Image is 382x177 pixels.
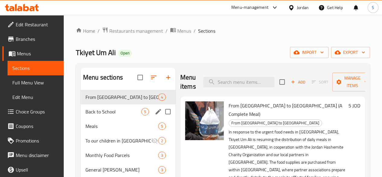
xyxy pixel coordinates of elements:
div: items [141,108,149,115]
button: Manage items [332,73,373,91]
div: items [158,93,166,101]
a: Menu disclaimer [2,148,64,162]
span: General [PERSON_NAME] [85,166,158,173]
nav: breadcrumb [76,27,370,35]
div: Meals5 [81,119,175,133]
span: S [372,4,374,11]
a: Sections [8,61,64,75]
div: Open [118,50,132,57]
div: To our children in [GEOGRAPHIC_DATA] and [GEOGRAPHIC_DATA]2 [81,133,175,148]
span: Menu disclaimer [16,152,59,159]
a: Branches [2,32,64,46]
a: Promotions [2,133,64,148]
div: From Jordan to Gaza [229,120,322,127]
span: Add item [288,77,308,87]
svg: Inactive section [151,137,158,144]
img: From Jordan to Gaza (A Complete Meal) [185,101,224,140]
span: Coupons [16,123,59,130]
button: Add [288,77,308,87]
li: / [165,27,168,34]
a: Choice Groups [2,104,64,119]
span: Add [290,79,306,86]
a: Home [76,27,95,34]
span: Menus [17,50,59,57]
span: 5 [142,109,149,115]
span: Meals [85,123,158,130]
span: Sections [198,27,215,34]
span: 4 [159,94,165,100]
div: General [PERSON_NAME]3 [81,162,175,177]
span: To our children in [GEOGRAPHIC_DATA] and [GEOGRAPHIC_DATA] [85,137,151,144]
button: import [290,47,329,58]
span: import [295,49,324,56]
a: Upsell [2,162,64,177]
span: Restaurants management [109,27,163,34]
span: Monthly Food Parcels [85,152,158,159]
span: Tkiyet Um Ali [76,46,116,59]
span: From [GEOGRAPHIC_DATA] to [GEOGRAPHIC_DATA] (A Complete Meal) [229,101,342,119]
a: Coupons [2,119,64,133]
div: Jordan [297,4,309,11]
div: From Jordan to Gaza [85,93,158,101]
h2: Menu sections [83,73,123,82]
span: Select section first [308,77,332,87]
a: Edit Menu [8,90,64,104]
span: Open [118,51,132,56]
span: Branches [16,35,59,43]
a: Restaurants management [102,27,163,35]
span: Sort sections [146,70,161,85]
div: Monthly Food Parcels3 [81,148,175,162]
span: 3 [159,152,165,158]
span: Manage items [337,74,368,90]
a: Full Menu View [8,75,64,90]
span: Sections [12,64,59,72]
h6: 5 JOD [348,101,360,110]
button: Add section [161,70,175,85]
span: Select section [276,76,288,88]
a: Edit Restaurant [2,17,64,32]
h2: Menu items [180,73,196,91]
a: Menus [2,46,64,61]
li: / [194,27,196,34]
span: 2 [159,138,165,144]
div: Menu-management [231,4,268,11]
span: Select all sections [134,71,146,84]
div: items [158,152,166,159]
span: Back to School [85,108,141,115]
div: items [158,123,166,130]
div: items [158,137,166,144]
span: 3 [159,167,165,173]
a: Menus [170,27,191,35]
span: Choice Groups [16,108,59,115]
div: General Sadaqa [85,166,158,173]
div: Back to School5edit [81,104,175,119]
span: Promotions [16,137,59,144]
button: edit [154,107,163,116]
span: Menus [177,27,191,34]
span: Edit Menu [12,93,59,101]
div: To our children in Jordan and Gaza [85,137,151,144]
span: From [GEOGRAPHIC_DATA] to [GEOGRAPHIC_DATA] [85,93,158,101]
span: Full Menu View [12,79,59,86]
span: export [336,49,365,56]
span: Edit Restaurant [16,21,59,28]
span: 5 [159,123,165,129]
li: / [98,27,100,34]
span: Upsell [16,166,59,173]
input: search [203,77,274,87]
span: From [GEOGRAPHIC_DATA] to [GEOGRAPHIC_DATA] [229,120,322,126]
div: items [158,166,166,173]
button: export [331,47,370,58]
div: From [GEOGRAPHIC_DATA] to [GEOGRAPHIC_DATA]4 [81,90,175,104]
